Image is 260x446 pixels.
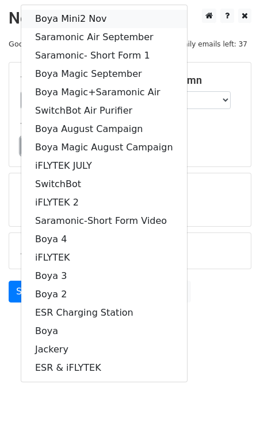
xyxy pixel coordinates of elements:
[21,83,187,102] a: Boya Magic+Saramonic Air
[21,230,187,249] a: Boya 4
[174,40,251,48] a: Daily emails left: 37
[202,391,260,446] iframe: Chat Widget
[21,359,187,377] a: ESR & iFLYTEK
[21,249,187,267] a: iFLYTEK
[21,65,187,83] a: Boya Magic September
[9,9,251,28] h2: New Campaign
[21,10,187,28] a: Boya Mini2 Nov
[21,193,187,212] a: iFLYTEK 2
[21,267,187,285] a: Boya 3
[21,285,187,304] a: Boya 2
[139,74,239,87] h5: Email column
[21,138,187,157] a: Boya Magic August Campaign
[21,212,187,230] a: Saramonic-Short Form Video
[21,46,187,65] a: Saramonic- Short Form 1
[174,38,251,51] span: Daily emails left: 37
[21,28,187,46] a: Saramonic Air September
[21,102,187,120] a: SwitchBot Air Purifier
[21,175,187,193] a: SwitchBot
[21,157,187,175] a: iFLYTEK JULY
[21,322,187,340] a: Boya
[9,281,47,302] a: Send
[21,304,187,322] a: ESR Charging Station
[21,120,187,138] a: Boya August Campaign
[9,40,113,48] small: Google Sheet:
[21,340,187,359] a: Jackery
